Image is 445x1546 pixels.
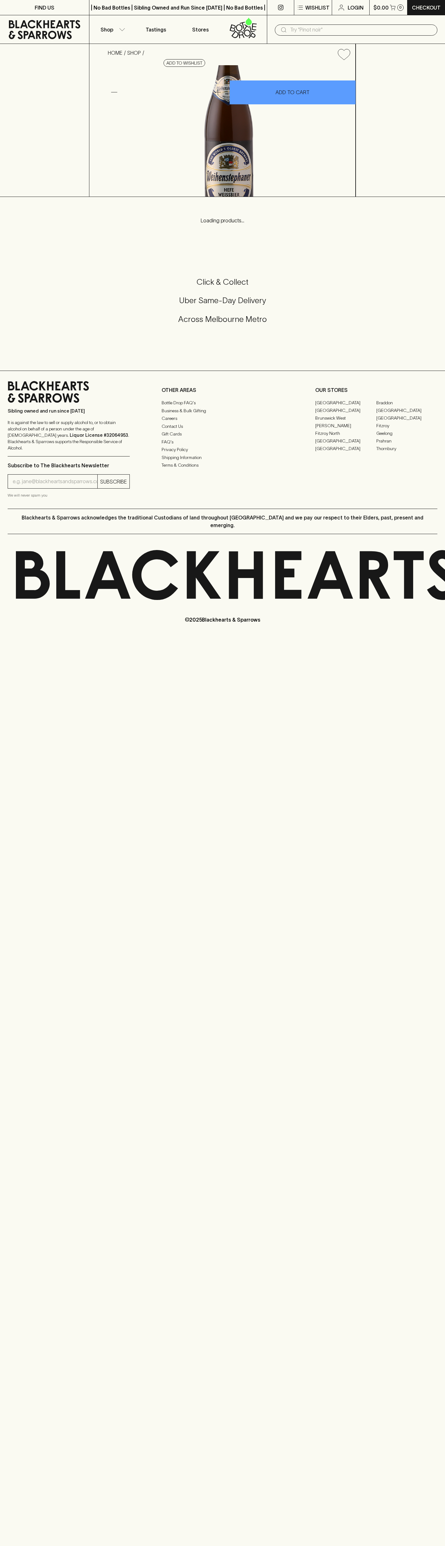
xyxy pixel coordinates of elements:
p: 0 [399,6,402,9]
input: Try "Pinot noir" [290,25,432,35]
a: [GEOGRAPHIC_DATA] [315,437,376,445]
p: We will never spam you [8,492,130,498]
a: Privacy Policy [162,446,284,454]
a: [GEOGRAPHIC_DATA] [315,407,376,414]
a: Terms & Conditions [162,462,284,469]
a: [GEOGRAPHIC_DATA] [315,445,376,452]
p: Loading products... [6,217,439,224]
a: Business & Bulk Gifting [162,407,284,414]
a: FAQ's [162,438,284,446]
a: [GEOGRAPHIC_DATA] [376,414,437,422]
a: Gift Cards [162,430,284,438]
p: It is against the law to sell or supply alcohol to, or to obtain alcohol on behalf of a person un... [8,419,130,451]
a: [GEOGRAPHIC_DATA] [315,399,376,407]
p: SUBSCRIBE [100,478,127,485]
p: FIND US [35,4,54,11]
p: Tastings [146,26,166,33]
p: $0.00 [373,4,389,11]
a: Stores [178,15,223,44]
p: Checkout [412,4,441,11]
a: [PERSON_NAME] [315,422,376,429]
p: Shop [101,26,113,33]
p: OUR STORES [315,386,437,394]
a: Tastings [134,15,178,44]
input: e.g. jane@blackheartsandsparrows.com.au [13,477,97,487]
button: Add to wishlist [163,59,205,67]
p: Stores [192,26,209,33]
a: Geelong [376,429,437,437]
a: HOME [108,50,122,56]
a: Contact Us [162,422,284,430]
p: ADD TO CART [275,88,309,96]
p: Wishlist [305,4,330,11]
button: SUBSCRIBE [98,475,129,488]
a: Brunswick West [315,414,376,422]
h5: Uber Same-Day Delivery [8,295,437,306]
a: [GEOGRAPHIC_DATA] [376,407,437,414]
button: ADD TO CART [230,80,356,104]
a: Thornbury [376,445,437,452]
h5: Click & Collect [8,277,437,287]
a: Careers [162,415,284,422]
a: Braddon [376,399,437,407]
button: Add to wishlist [335,46,353,63]
a: Prahran [376,437,437,445]
img: 2863.png [103,65,355,197]
a: Fitzroy North [315,429,376,437]
button: Shop [89,15,134,44]
a: Shipping Information [162,454,284,461]
h5: Across Melbourne Metro [8,314,437,324]
p: Sibling owned and run since [DATE] [8,408,130,414]
div: Call to action block [8,251,437,358]
a: Bottle Drop FAQ's [162,399,284,407]
p: Login [348,4,364,11]
p: Blackhearts & Sparrows acknowledges the traditional Custodians of land throughout [GEOGRAPHIC_DAT... [12,514,433,529]
a: SHOP [127,50,141,56]
strong: Liquor License #32064953 [70,433,128,438]
p: OTHER AREAS [162,386,284,394]
a: Fitzroy [376,422,437,429]
p: Subscribe to The Blackhearts Newsletter [8,462,130,469]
